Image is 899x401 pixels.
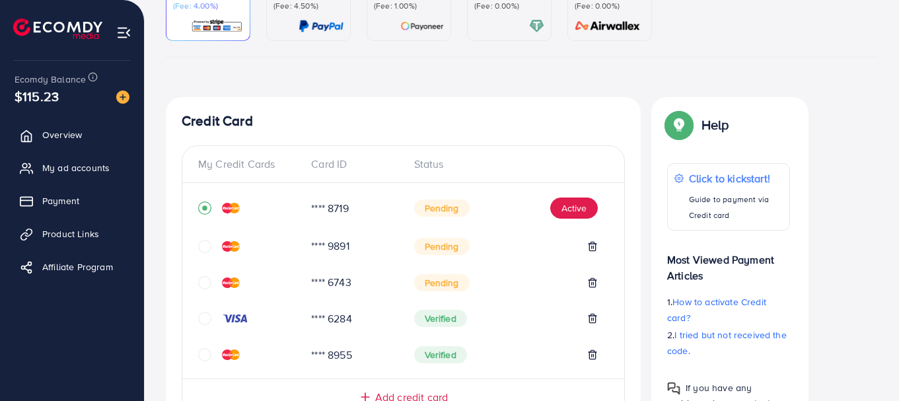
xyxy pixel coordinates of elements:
[222,277,240,288] img: credit
[414,238,470,255] span: Pending
[198,312,211,325] svg: circle
[13,18,102,39] img: logo
[667,327,790,359] p: 2.
[42,128,82,141] span: Overview
[10,155,134,181] a: My ad accounts
[414,346,467,363] span: Verified
[116,91,129,104] img: image
[414,310,467,327] span: Verified
[198,157,301,172] div: My Credit Cards
[198,240,211,253] svg: circle
[198,201,211,215] svg: record circle
[843,342,889,391] iframe: Chat
[10,188,134,214] a: Payment
[42,194,79,207] span: Payment
[667,241,790,283] p: Most Viewed Payment Articles
[374,1,444,11] p: (Fee: 1.00%)
[222,203,240,213] img: credit
[222,313,248,324] img: credit
[667,294,790,326] p: 1.
[667,328,787,357] span: I tried but not received the code.
[10,254,134,280] a: Affiliate Program
[404,157,609,172] div: Status
[667,382,680,395] img: Popup guide
[689,192,783,223] p: Guide to payment via Credit card
[571,18,645,34] img: card
[222,349,240,360] img: credit
[42,227,99,240] span: Product Links
[198,348,211,361] svg: circle
[116,25,131,40] img: menu
[299,18,343,34] img: card
[474,1,544,11] p: (Fee: 0.00%)
[689,170,783,186] p: Click to kickstart!
[414,200,470,217] span: Pending
[42,161,110,174] span: My ad accounts
[182,113,625,129] h4: Credit Card
[10,122,134,148] a: Overview
[273,1,343,11] p: (Fee: 4.50%)
[173,1,243,11] p: (Fee: 4.00%)
[667,113,691,137] img: Popup guide
[550,198,598,219] button: Active
[10,221,134,247] a: Product Links
[414,274,470,291] span: Pending
[400,18,444,34] img: card
[529,18,544,34] img: card
[15,87,59,106] span: $115.23
[42,260,113,273] span: Affiliate Program
[701,117,729,133] p: Help
[198,276,211,289] svg: circle
[301,157,403,172] div: Card ID
[667,295,766,324] span: How to activate Credit card?
[222,241,240,252] img: credit
[15,73,86,86] span: Ecomdy Balance
[575,1,645,11] p: (Fee: 0.00%)
[191,18,243,34] img: card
